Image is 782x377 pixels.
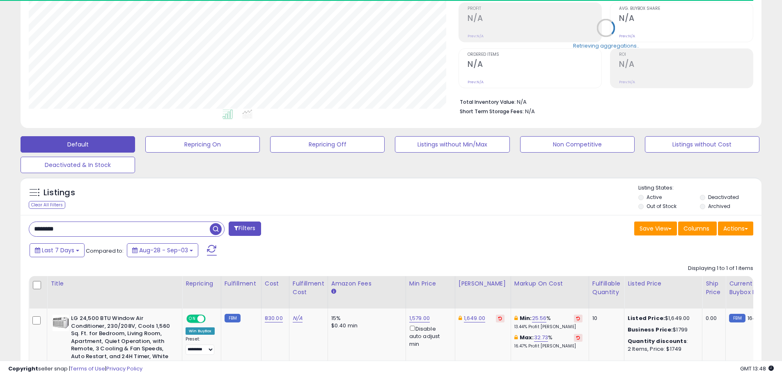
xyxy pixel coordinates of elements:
div: $1799 [628,326,696,334]
div: Disable auto adjust min [409,324,449,348]
div: [PERSON_NAME] [459,279,507,288]
b: Quantity discounts [628,337,687,345]
img: 51yfJRGiVeL._SL40_.jpg [53,315,69,331]
small: FBM [729,314,745,322]
div: Fulfillment Cost [293,279,324,297]
a: N/A [293,314,303,322]
div: Fulfillable Quantity [592,279,621,297]
div: % [514,334,582,349]
div: Fulfillment [225,279,258,288]
p: 13.44% Profit [PERSON_NAME] [514,324,582,330]
a: 32.73 [534,334,548,342]
small: Amazon Fees. [331,288,336,295]
b: Min: [520,314,532,322]
span: OFF [204,315,218,322]
div: Markup on Cost [514,279,585,288]
div: 0.00 [706,315,719,322]
span: 1649 [748,314,760,322]
div: 10 [592,315,618,322]
b: Max: [520,334,534,341]
div: % [514,315,582,330]
div: Repricing [186,279,218,288]
div: Cost [265,279,286,288]
strong: Copyright [8,365,38,372]
th: The percentage added to the cost of goods (COGS) that forms the calculator for Min & Max prices. [511,276,589,308]
div: Title [50,279,179,288]
span: 2025-09-11 13:48 GMT [740,365,774,372]
p: 16.47% Profit [PERSON_NAME] [514,343,582,349]
a: 830.00 [265,314,283,322]
div: Retrieving aggregations.. [573,42,639,49]
a: 1,579.00 [409,314,430,322]
span: ON [187,315,197,322]
div: Listed Price [628,279,699,288]
div: Amazon Fees [331,279,402,288]
div: seller snap | | [8,365,142,373]
b: Listed Price: [628,314,665,322]
a: Privacy Policy [106,365,142,372]
div: Ship Price [706,279,722,297]
a: 1,649.00 [464,314,485,322]
b: LG 24,500 BTU Window Air Conditioner, 230/208V, Cools 1,560 Sq. Ft. for Bedroom, Living Room, Apa... [71,315,171,362]
div: 15% [331,315,399,322]
div: Win BuyBox [186,327,215,335]
div: : [628,338,696,345]
div: $0.40 min [331,322,399,329]
small: FBM [225,314,241,322]
div: Displaying 1 to 1 of 1 items [688,265,753,272]
b: Business Price: [628,326,673,334]
div: Current Buybox Price [729,279,771,297]
a: 25.56 [532,314,547,322]
a: Terms of Use [70,365,105,372]
div: Preset: [186,336,215,355]
div: 2 Items, Price: $1749 [628,345,696,353]
div: Min Price [409,279,452,288]
div: $1,649.00 [628,315,696,322]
